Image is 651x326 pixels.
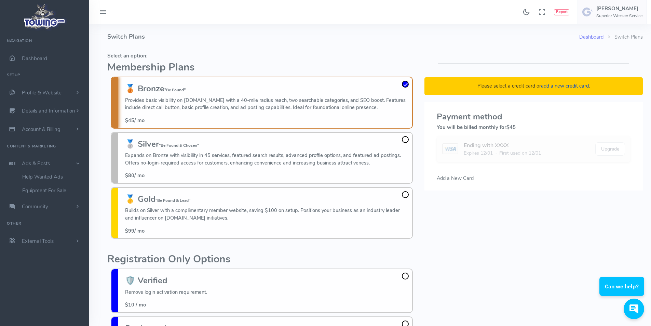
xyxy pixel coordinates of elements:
h5: You will be billed monthly for [437,125,630,130]
span: · [496,149,497,157]
span: External Tools [22,238,54,245]
h2: Registration Only Options [107,254,416,265]
h5: Select an option: [107,53,416,58]
span: Ads & Posts [22,160,50,167]
span: $45 [506,124,516,131]
h3: 🛡️ Verified [125,276,207,285]
h4: Switch Plans [107,24,579,50]
img: logo [22,2,68,31]
span: / mo [125,227,145,234]
div: Ending with XXXX [464,141,541,149]
span: Details and Information [22,108,75,115]
button: Report [554,9,569,15]
h3: Payment method [437,112,630,121]
p: Builds on Silver with a complimentary member website, saving $100 on setup. Positions your busine... [125,207,409,222]
span: First used on 12/01 [499,149,541,157]
a: Help Wanted Ads [17,170,89,184]
h3: 🥇 Gold [125,195,409,204]
li: Switch Plans [603,34,643,41]
span: $45 [125,117,134,124]
span: Expires 12/01 [464,149,493,157]
span: Please select a credit card or . [477,82,590,89]
img: card image [442,143,458,154]
span: $10 / mo [125,301,146,308]
span: Account & Billing [22,126,60,133]
a: add a new credit card [541,82,589,89]
span: Add a New Card [437,175,474,182]
iframe: Conversations [594,258,651,326]
img: user-image [582,6,593,17]
h3: 🥉 Bronze [125,84,409,93]
small: "Be Found & Chosen" [159,143,199,148]
span: $80 [125,172,134,179]
h6: Superior Wrecker Service [596,14,642,18]
p: Remove login activation requirement. [125,289,207,296]
span: $99 [125,227,134,234]
p: Provides basic visibility on [DOMAIN_NAME] with a 40-mile radius reach, two searchable categories... [125,97,409,112]
span: Dashboard [22,55,47,62]
span: Profile & Website [22,89,62,96]
span: / mo [125,172,145,179]
span: Community [22,204,48,210]
p: Expands on Bronze with visibility in 45 services, featured search results, advanced profile optio... [125,152,409,167]
button: Upgrade [595,142,625,156]
small: "Be Found & Lead" [155,198,190,203]
span: / mo [125,117,145,124]
h2: Membership Plans [107,62,416,73]
a: Equipment For Sale [17,184,89,197]
h5: [PERSON_NAME] [596,6,642,11]
h3: 🥈 Silver [125,140,409,148]
a: Dashboard [579,34,603,40]
small: "Be Found" [164,87,186,93]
